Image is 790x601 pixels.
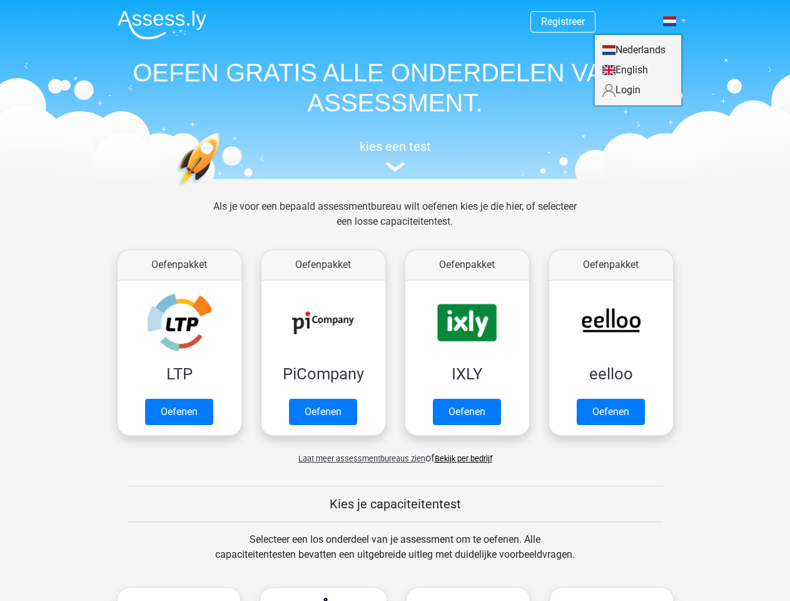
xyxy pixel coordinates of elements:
a: Registreer [541,16,585,28]
a: Bekijk per bedrijf [435,454,492,463]
h5: kies een test [108,139,683,154]
img: oefenen [176,133,268,246]
div: Selecteer een los onderdeel van je assessment om te oefenen. Alle capaciteitentesten bevatten een... [203,532,587,577]
a: Oefenen [577,399,645,425]
img: assessment [386,162,405,172]
a: kies een test [108,139,683,172]
div: Als je voor een bepaald assessmentbureau wilt oefenen kies je die hier, of selecteer een losse ca... [203,199,587,244]
div: of [108,441,683,466]
a: Oefenen [289,399,357,425]
a: English [595,60,681,80]
a: Login [595,80,681,100]
a: Nederlands [595,40,681,60]
h5: Kies je capaciteitentest [128,496,662,511]
h1: OEFEN GRATIS ALLE ONDERDELEN VAN JE ASSESSMENT. [108,58,683,118]
a: Oefenen [433,399,501,425]
img: Assessly [118,10,206,39]
span: Laat meer assessmentbureaus zien [298,454,425,463]
a: Oefenen [145,399,213,425]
